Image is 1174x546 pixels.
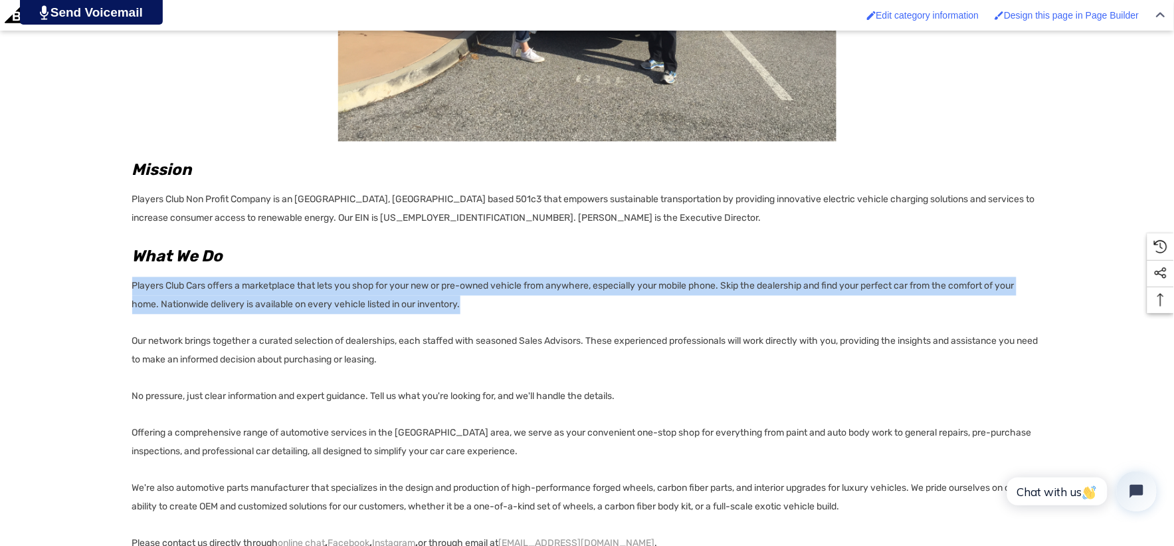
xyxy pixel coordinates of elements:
[132,424,1042,462] p: Offering a comprehensive range of automotive services in the [GEOGRAPHIC_DATA] area, we serve as ...
[876,10,979,21] span: Edit category information
[132,479,1042,517] p: We're also automotive parts manufacturer that specializes in the design and production of high-pe...
[132,388,1042,406] p: No pressure, just clear information and expert guidance. Tell us what you're looking for, and we'...
[132,273,1042,315] p: Players Club Cars offers a marketplace that lets you shop for your new or pre-owned vehicle from ...
[132,187,1042,228] p: Players Club Non Profit Company is an [GEOGRAPHIC_DATA], [GEOGRAPHIC_DATA] based 501c3 that empow...
[988,3,1145,27] a: Enabled brush for page builder edit. Design this page in Page Builder
[995,11,1004,20] img: Enabled brush for page builder edit.
[860,3,986,27] a: Enabled brush for category edit Edit category information
[132,158,1042,182] h2: Mission
[1156,12,1165,18] img: Close Admin Bar
[1154,267,1167,280] svg: Social Media
[132,333,1042,370] p: Our network brings together a curated selection of dealerships, each staffed with seasoned Sales ...
[1004,10,1139,21] span: Design this page in Page Builder
[132,245,1042,269] h2: What We Do
[1154,240,1167,253] svg: Recently Viewed
[1147,293,1174,307] svg: Top
[867,11,876,20] img: Enabled brush for category edit
[993,460,1168,523] iframe: Tidio Chat
[40,5,49,20] img: PjwhLS0gR2VuZXJhdG9yOiBHcmF2aXQuaW8gLS0+PHN2ZyB4bWxucz0iaHR0cDovL3d3dy53My5vcmcvMjAwMC9zdmciIHhtb...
